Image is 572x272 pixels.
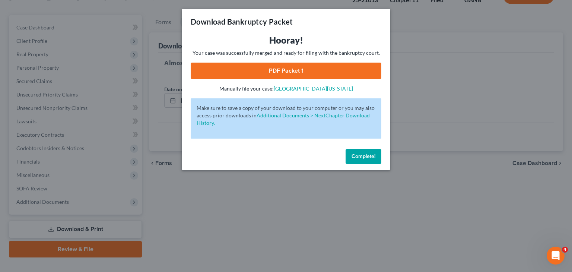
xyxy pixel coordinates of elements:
[274,85,353,92] a: [GEOGRAPHIC_DATA][US_STATE]
[197,104,375,127] p: Make sure to save a copy of your download to your computer or you may also access prior downloads in
[191,16,293,27] h3: Download Bankruptcy Packet
[191,63,381,79] a: PDF Packet 1
[191,49,381,57] p: Your case was successfully merged and ready for filing with the bankruptcy court.
[346,149,381,164] button: Complete!
[352,153,375,159] span: Complete!
[197,112,370,126] a: Additional Documents > NextChapter Download History.
[191,85,381,92] p: Manually file your case:
[191,34,381,46] h3: Hooray!
[547,247,565,265] iframe: Intercom live chat
[562,247,568,253] span: 4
